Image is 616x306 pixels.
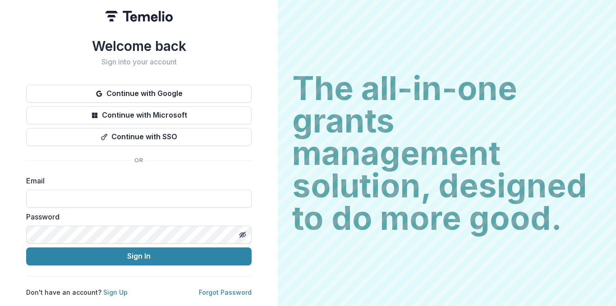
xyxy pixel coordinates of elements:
a: Forgot Password [199,288,252,296]
button: Toggle password visibility [235,228,250,242]
label: Email [26,175,246,186]
button: Sign In [26,247,252,265]
h2: Sign into your account [26,58,252,66]
p: Don't have an account? [26,288,128,297]
button: Continue with Google [26,85,252,103]
a: Sign Up [103,288,128,296]
button: Continue with SSO [26,128,252,146]
button: Continue with Microsoft [26,106,252,124]
img: Temelio [105,11,173,22]
label: Password [26,211,246,222]
h1: Welcome back [26,38,252,54]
